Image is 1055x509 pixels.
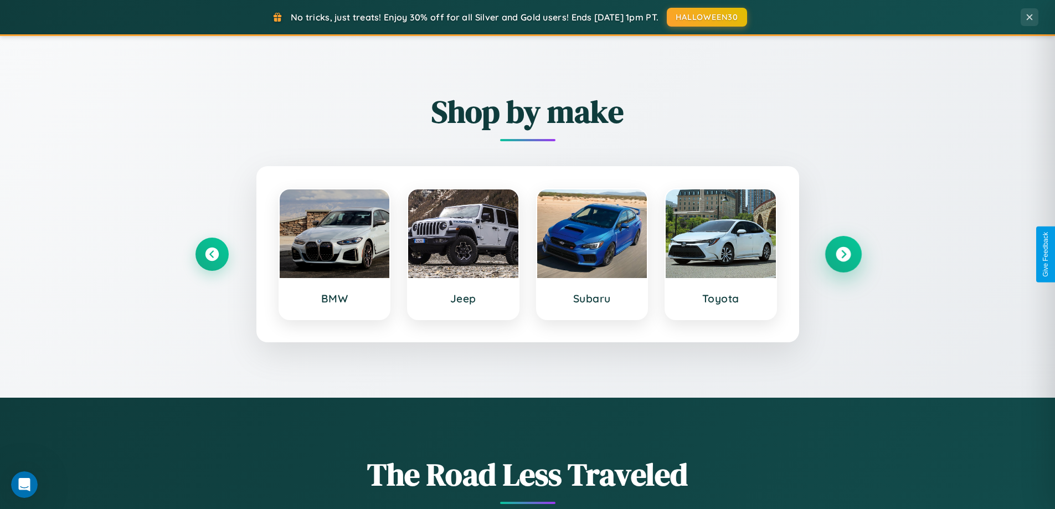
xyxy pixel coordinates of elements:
[677,292,765,305] h3: Toyota
[548,292,636,305] h3: Subaru
[291,292,379,305] h3: BMW
[1042,232,1049,277] div: Give Feedback
[195,90,860,133] h2: Shop by make
[11,471,38,498] iframe: Intercom live chat
[195,453,860,496] h1: The Road Less Traveled
[667,8,747,27] button: HALLOWEEN30
[419,292,507,305] h3: Jeep
[291,12,658,23] span: No tricks, just treats! Enjoy 30% off for all Silver and Gold users! Ends [DATE] 1pm PT.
